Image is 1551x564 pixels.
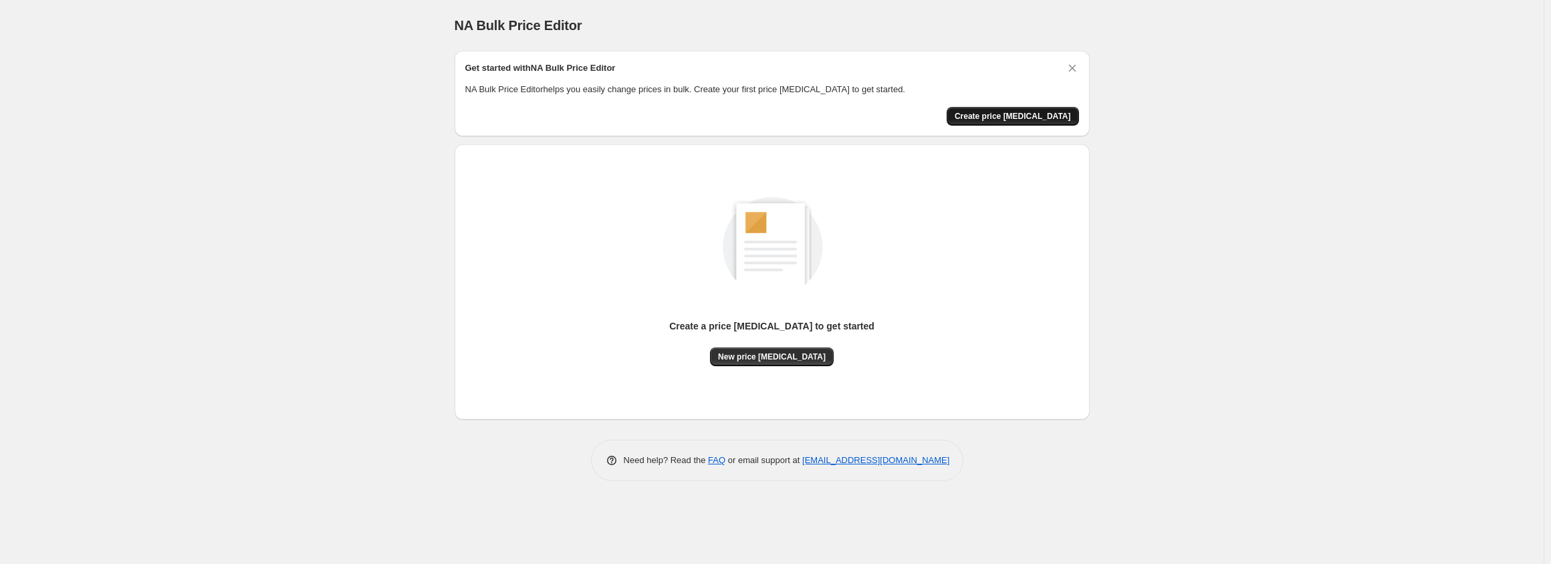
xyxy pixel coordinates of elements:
[1066,61,1079,75] button: Dismiss card
[955,111,1071,122] span: Create price [MEDICAL_DATA]
[455,18,582,33] span: NA Bulk Price Editor
[725,455,802,465] span: or email support at
[669,319,874,333] p: Create a price [MEDICAL_DATA] to get started
[947,107,1079,126] button: Create price change job
[710,347,834,366] button: New price [MEDICAL_DATA]
[624,455,709,465] span: Need help? Read the
[465,61,616,75] h2: Get started with NA Bulk Price Editor
[465,83,1079,96] p: NA Bulk Price Editor helps you easily change prices in bulk. Create your first price [MEDICAL_DAT...
[708,455,725,465] a: FAQ
[718,351,826,362] span: New price [MEDICAL_DATA]
[802,455,949,465] a: [EMAIL_ADDRESS][DOMAIN_NAME]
